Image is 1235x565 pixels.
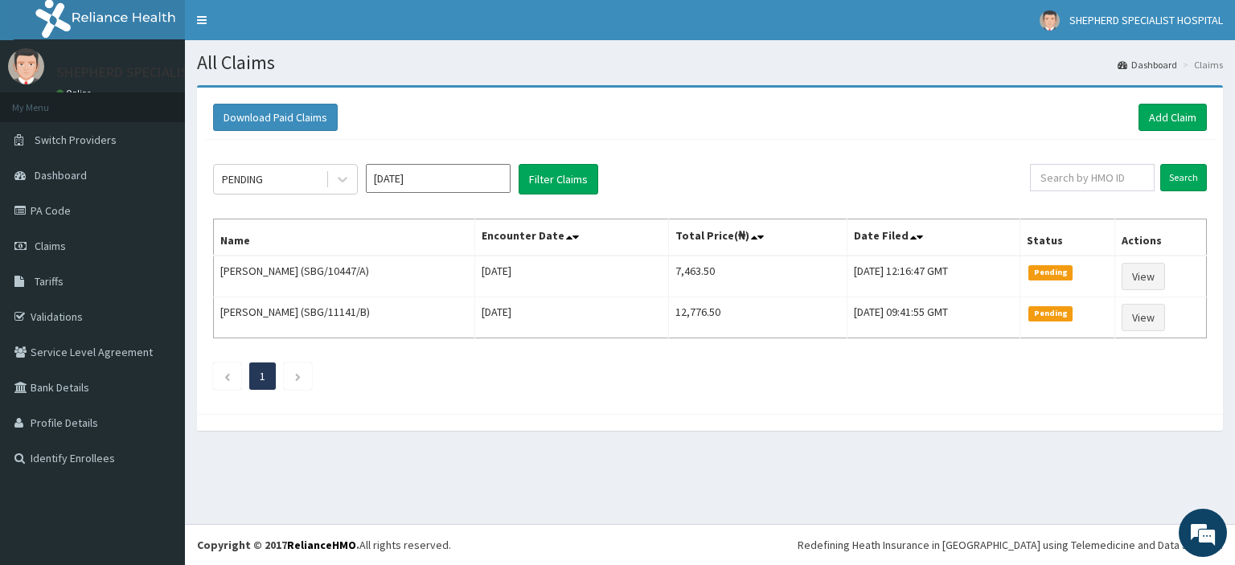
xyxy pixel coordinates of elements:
td: [PERSON_NAME] (SBG/10447/A) [214,256,475,297]
img: User Image [8,48,44,84]
input: Search [1160,164,1207,191]
input: Select Month and Year [366,164,511,193]
a: Page 1 is your current page [260,369,265,383]
div: PENDING [222,171,263,187]
a: Previous page [224,369,231,383]
td: [PERSON_NAME] (SBG/11141/B) [214,297,475,338]
th: Status [1020,219,1115,256]
footer: All rights reserved. [185,524,1235,565]
td: [DATE] [475,297,668,338]
span: SHEPHERD SPECIALIST HOSPITAL [1069,13,1223,27]
a: Add Claim [1139,104,1207,131]
a: View [1122,263,1165,290]
h1: All Claims [197,52,1223,73]
th: Date Filed [847,219,1020,256]
td: [DATE] [475,256,668,297]
span: Pending [1028,265,1073,280]
a: Dashboard [1118,58,1177,72]
strong: Copyright © 2017 . [197,538,359,552]
span: Claims [35,239,66,253]
th: Encounter Date [475,219,668,256]
a: RelianceHMO [287,538,356,552]
button: Download Paid Claims [213,104,338,131]
span: Pending [1028,306,1073,321]
li: Claims [1179,58,1223,72]
div: Redefining Heath Insurance in [GEOGRAPHIC_DATA] using Telemedicine and Data Science! [798,537,1223,553]
th: Actions [1115,219,1207,256]
img: User Image [1040,10,1060,31]
button: Filter Claims [519,164,598,194]
p: SHEPHERD SPECIALIST HOSPITAL [56,65,264,80]
td: [DATE] 09:41:55 GMT [847,297,1020,338]
a: Next page [294,369,302,383]
td: [DATE] 12:16:47 GMT [847,256,1020,297]
td: 7,463.50 [668,256,847,297]
th: Total Price(₦) [668,219,847,256]
span: Dashboard [35,168,87,182]
span: Tariffs [35,274,64,289]
a: Online [56,88,95,99]
input: Search by HMO ID [1030,164,1155,191]
td: 12,776.50 [668,297,847,338]
th: Name [214,219,475,256]
span: Switch Providers [35,133,117,147]
a: View [1122,304,1165,331]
